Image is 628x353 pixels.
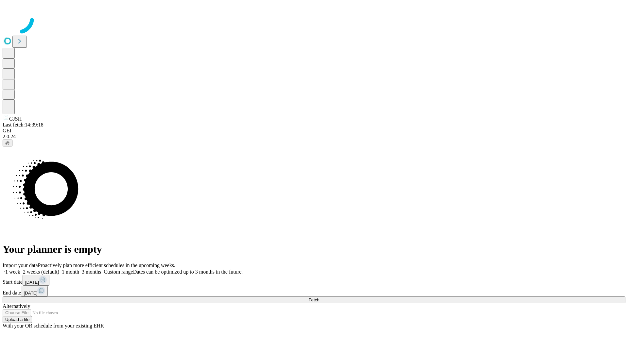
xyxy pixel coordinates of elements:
[25,280,39,285] span: [DATE]
[3,323,104,328] span: With your OR schedule from your existing EHR
[3,286,625,296] div: End date
[3,140,12,146] button: @
[24,291,37,295] span: [DATE]
[82,269,101,275] span: 3 months
[23,275,49,286] button: [DATE]
[21,286,48,296] button: [DATE]
[3,134,625,140] div: 2.0.241
[23,269,59,275] span: 2 weeks (default)
[3,275,625,286] div: Start date
[3,303,30,309] span: Alternatively
[104,269,133,275] span: Custom range
[5,141,10,145] span: @
[3,262,38,268] span: Import your data
[3,243,625,255] h1: Your planner is empty
[3,316,32,323] button: Upload a file
[62,269,79,275] span: 1 month
[38,262,175,268] span: Proactively plan more efficient schedules in the upcoming weeks.
[3,122,44,127] span: Last fetch: 14:39:18
[5,269,20,275] span: 1 week
[9,116,22,122] span: GJSH
[133,269,243,275] span: Dates can be optimized up to 3 months in the future.
[308,297,319,302] span: Fetch
[3,128,625,134] div: GEI
[3,296,625,303] button: Fetch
